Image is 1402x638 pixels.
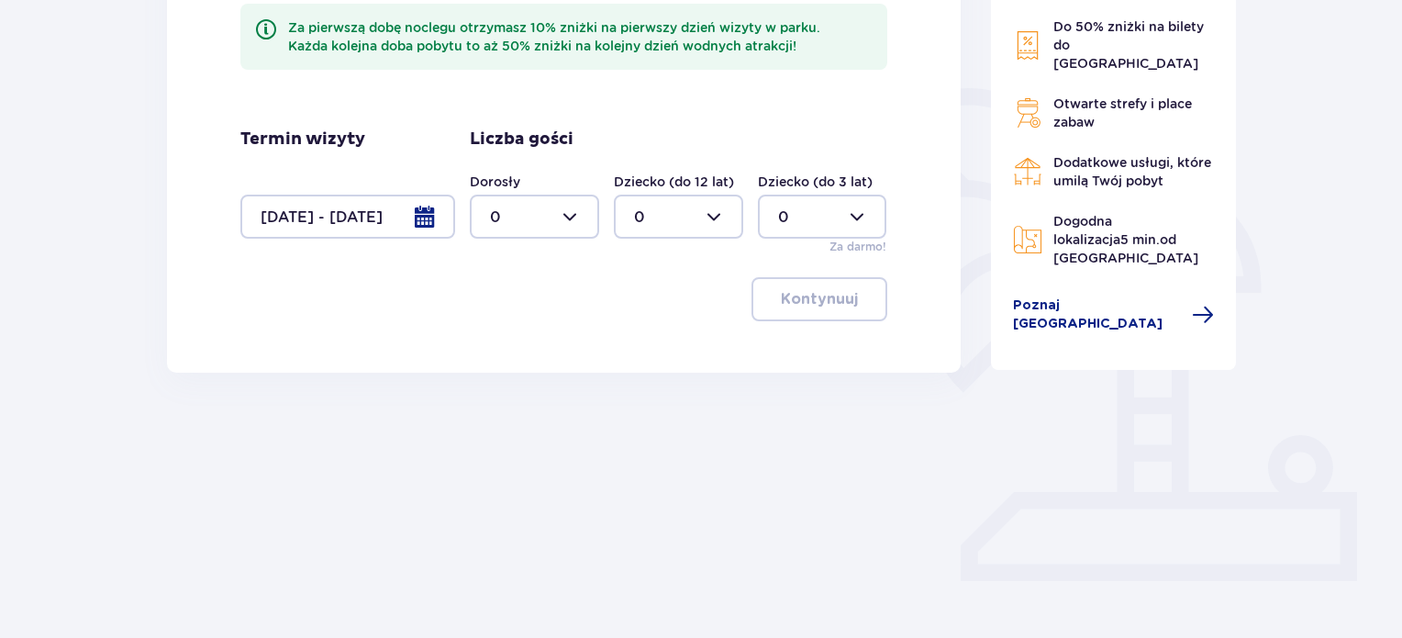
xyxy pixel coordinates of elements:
span: 5 min. [1120,232,1160,247]
img: Restaurant Icon [1013,157,1042,186]
button: Kontynuuj [751,277,887,321]
p: Za darmo! [829,239,886,255]
span: Poznaj [GEOGRAPHIC_DATA] [1013,297,1182,333]
label: Dziecko (do 3 lat) [758,173,873,191]
div: Za pierwszą dobę noclegu otrzymasz 10% zniżki na pierwszy dzień wizyty w parku. Każda kolejna dob... [288,18,873,55]
span: Otwarte strefy i place zabaw [1053,96,1192,129]
label: Dziecko (do 12 lat) [614,173,734,191]
img: Discount Icon [1013,30,1042,61]
p: Liczba gości [470,129,573,151]
img: Map Icon [1013,225,1042,254]
img: Grill Icon [1013,98,1042,128]
a: Poznaj [GEOGRAPHIC_DATA] [1013,297,1215,333]
span: Dodatkowe usługi, które umilą Twój pobyt [1053,155,1211,188]
label: Dorosły [470,173,520,191]
p: Kontynuuj [781,289,858,309]
p: Termin wizyty [240,129,365,151]
span: Dogodna lokalizacja od [GEOGRAPHIC_DATA] [1053,214,1198,265]
span: Do 50% zniżki na bilety do [GEOGRAPHIC_DATA] [1053,19,1204,71]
